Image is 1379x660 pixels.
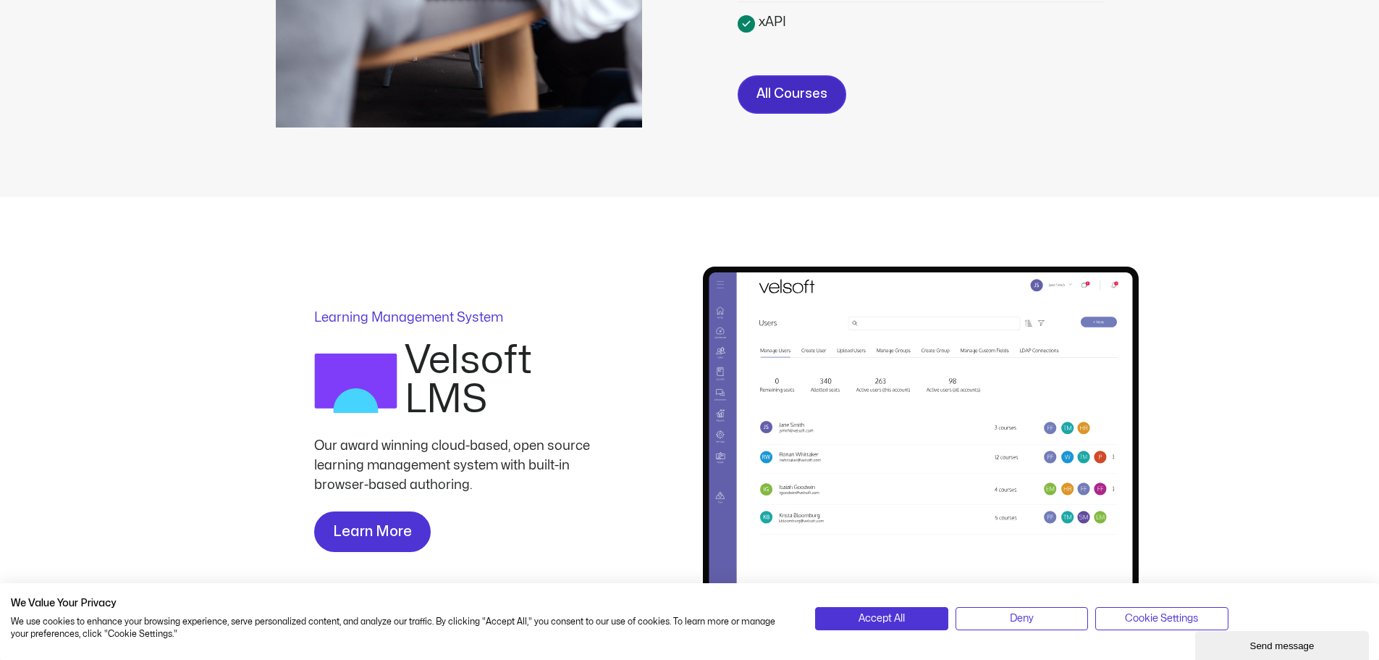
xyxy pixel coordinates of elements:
button: Adjust cookie preferences [1095,607,1228,630]
span: Cookie Settings [1125,611,1198,627]
span: Learn More [333,520,412,543]
a: All Courses [738,75,846,114]
span: Deny [1010,611,1034,627]
button: Deny all cookies [956,607,1088,630]
button: Accept all cookies [815,607,948,630]
a: Learn More [314,511,431,552]
div: Our award winning cloud-based, open source learning management system with built-in browser-based... [314,436,604,495]
span: Accept All [859,611,905,627]
h2: We Value Your Privacy [11,597,793,610]
h2: Velsoft LMS [405,341,603,419]
span: xAPI [755,12,786,32]
img: LMS Logo [314,341,398,425]
img: Screenshot of Velsoft's learning management system [703,267,1139,598]
iframe: chat widget [1195,628,1372,660]
p: We use cookies to enhance your browsing experience, serve personalized content, and analyze our t... [11,616,793,640]
span: All Courses [756,84,827,105]
p: Learning Management System [314,312,604,325]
